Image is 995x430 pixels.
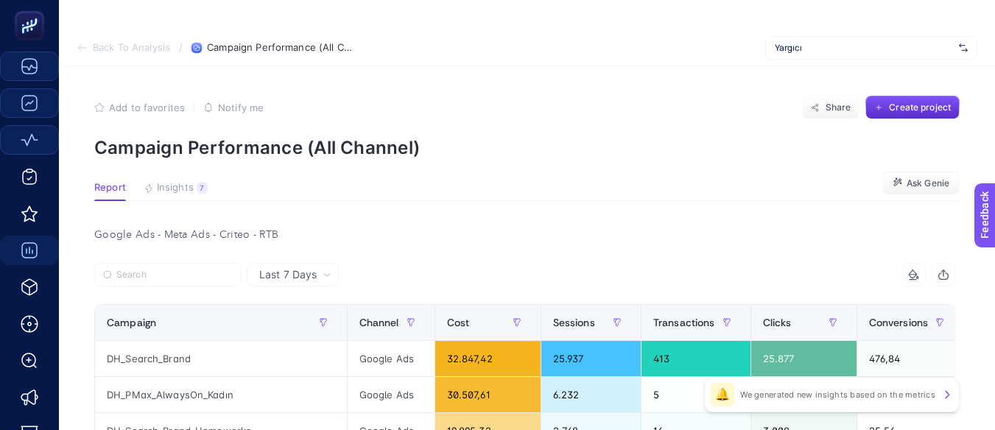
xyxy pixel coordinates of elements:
[740,389,935,401] p: We generated new insights based on the metrics
[653,317,715,328] span: Transactions
[109,102,185,113] span: Add to favorites
[541,341,641,376] div: 25.937
[889,102,951,113] span: Create project
[907,177,949,189] span: Ask Genie
[207,42,354,54] span: Campaign Performance (All Channel)
[93,42,170,54] span: Back To Analysis
[553,317,595,328] span: Sessions
[711,383,734,406] div: 🔔
[869,317,929,328] span: Conversions
[157,182,194,194] span: Insights
[203,102,264,113] button: Notify me
[751,341,857,376] div: 25.877
[857,341,964,376] div: 476,84
[94,137,960,158] p: Campaign Performance (All Channel)
[775,42,953,54] span: Yargıcı
[435,341,541,376] div: 32.847,42
[197,182,208,194] div: 7
[435,377,541,412] div: 30.507,61
[107,317,156,328] span: Campaign
[882,172,960,195] button: Ask Genie
[259,267,317,282] span: Last 7 Days
[94,102,185,113] button: Add to favorites
[94,182,126,194] span: Report
[218,102,264,113] span: Notify me
[348,377,435,412] div: Google Ads
[541,377,641,412] div: 6.232
[179,41,183,53] span: /
[959,40,968,55] img: svg%3e
[9,4,56,16] span: Feedback
[641,341,750,376] div: 413
[641,377,750,412] div: 5
[447,317,470,328] span: Cost
[359,317,399,328] span: Channel
[95,377,347,412] div: DH_PMax_AlwaysOn_Kadın
[865,96,960,119] button: Create project
[348,341,435,376] div: Google Ads
[116,269,233,281] input: Search
[802,96,859,119] button: Share
[95,341,347,376] div: DH_Search_Brand
[826,102,851,113] span: Share
[763,317,792,328] span: Clicks
[82,225,967,245] div: Google Ads - Meta Ads - Criteo - RTB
